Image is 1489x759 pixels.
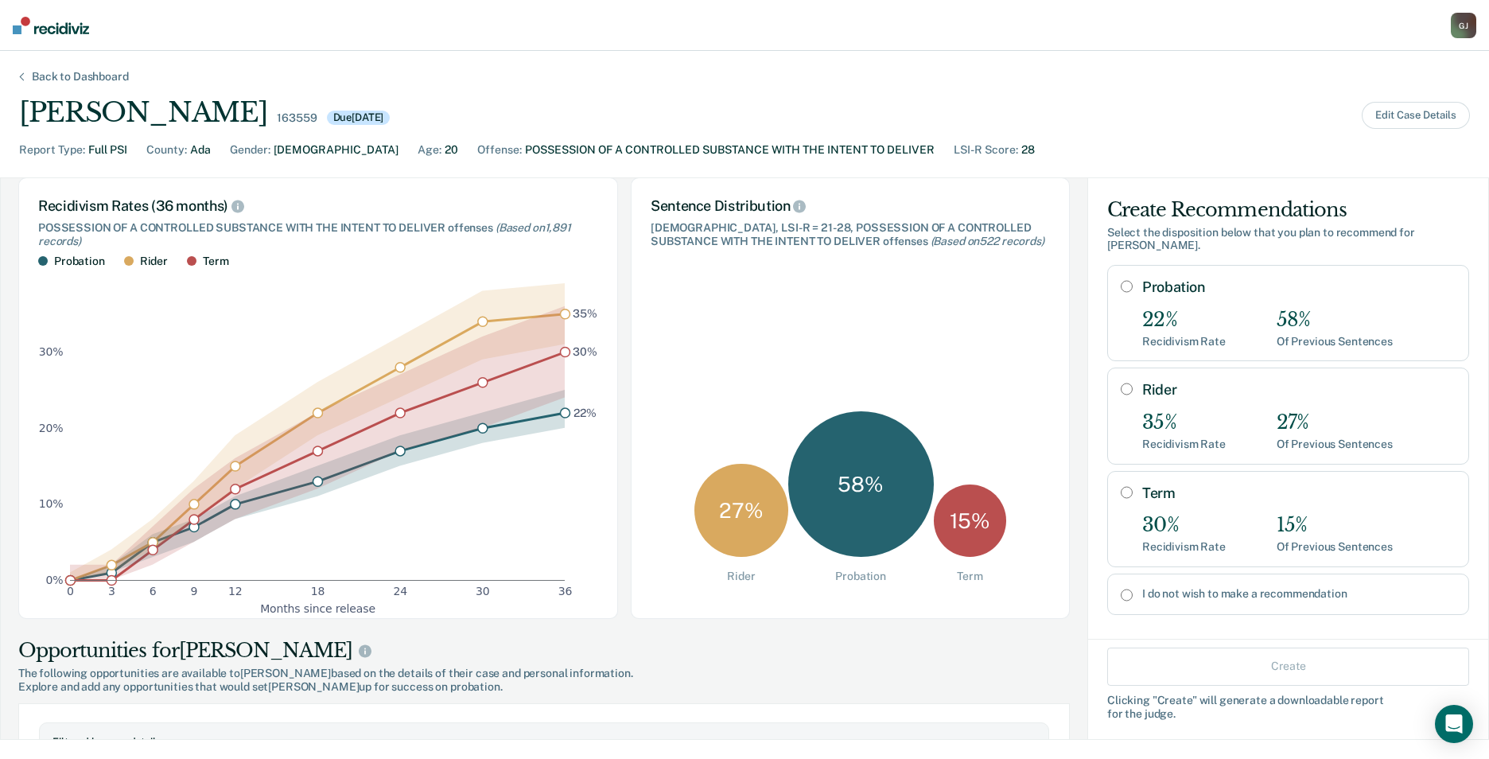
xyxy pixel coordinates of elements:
text: Months since release [260,602,375,615]
div: Create Recommendations [1107,197,1469,223]
div: Ada [190,142,211,158]
div: Report Type : [19,142,85,158]
div: [DEMOGRAPHIC_DATA], LSI-R = 21-28, POSSESSION OF A CONTROLLED SUBSTANCE WITH THE INTENT TO DELIVE... [651,221,1050,248]
div: Back to Dashboard [13,70,148,84]
text: 30% [573,345,597,358]
div: Full PSI [88,142,127,158]
text: 0 [67,586,74,598]
text: 9 [191,586,198,598]
span: Explore and add any opportunities that would set [PERSON_NAME] up for success on probation. [18,680,1070,694]
div: Filtered by case details: [52,736,1036,749]
div: G J [1451,13,1476,38]
button: GJ [1451,13,1476,38]
g: y-axis tick label [39,345,64,586]
text: 3 [108,586,115,598]
g: x-axis tick label [67,586,572,598]
text: 18 [311,586,325,598]
button: Create [1107,647,1469,685]
div: Recidivism Rate [1142,438,1226,451]
div: Term [957,570,982,583]
div: Due [DATE] [327,111,391,125]
div: [PERSON_NAME] [19,96,267,129]
div: 35% [1142,411,1226,434]
span: (Based on 522 records ) [931,235,1044,247]
button: Edit Case Details [1362,102,1470,129]
img: Recidiviz [13,17,89,34]
div: Offense : [477,142,522,158]
g: area [70,283,565,580]
div: Open Intercom Messenger [1435,705,1473,743]
div: Select the disposition below that you plan to recommend for [PERSON_NAME] . [1107,226,1469,253]
div: 30% [1142,514,1226,537]
div: 163559 [277,111,317,125]
div: LSI-R Score : [954,142,1018,158]
text: 0% [46,574,64,586]
div: 28 [1021,142,1035,158]
text: 6 [150,586,157,598]
div: 15% [1277,514,1393,537]
text: 35% [573,308,597,321]
label: Rider [1142,381,1456,399]
div: POSSESSION OF A CONTROLLED SUBSTANCE WITH THE INTENT TO DELIVER [525,142,935,158]
div: County : [146,142,187,158]
div: 27% [1277,411,1393,434]
div: Recidivism Rate [1142,540,1226,554]
div: 15 % [934,485,1006,557]
div: 58% [1277,309,1393,332]
div: 20 [445,142,458,158]
text: 24 [393,586,407,598]
span: (Based on 1,891 records ) [38,221,571,247]
label: I do not wish to make a recommendation [1142,587,1456,601]
div: 22% [1142,309,1226,332]
div: Recidivism Rate [1142,335,1226,348]
label: Probation [1142,278,1456,296]
div: Clicking " Create " will generate a downloadable report for the judge. [1107,693,1469,720]
div: Sentence Distribution [651,197,1050,215]
span: The following opportunities are available to [PERSON_NAME] based on the details of their case and... [18,667,1070,680]
div: Probation [835,570,886,583]
div: Of Previous Sentences [1277,335,1393,348]
label: Term [1142,485,1456,502]
g: x-axis label [260,602,375,615]
div: Term [203,255,228,268]
div: Opportunities for [PERSON_NAME] [18,638,1070,664]
div: Rider [140,255,168,268]
div: Rider [727,570,755,583]
div: Of Previous Sentences [1277,438,1393,451]
text: 12 [228,586,243,598]
text: 22% [573,407,597,419]
div: Probation [54,255,105,268]
text: 30 [476,586,490,598]
div: 27 % [694,464,788,558]
g: dot [66,309,570,586]
div: Recidivism Rates (36 months) [38,197,598,215]
text: 10% [39,498,64,511]
div: Age : [418,142,441,158]
div: Of Previous Sentences [1277,540,1393,554]
text: 30% [39,345,64,358]
div: [DEMOGRAPHIC_DATA] [274,142,398,158]
text: 20% [39,422,64,434]
div: POSSESSION OF A CONTROLLED SUBSTANCE WITH THE INTENT TO DELIVER offenses [38,221,598,248]
g: text [573,308,597,419]
div: Gender : [230,142,270,158]
div: 58 % [788,411,934,557]
text: 36 [558,586,573,598]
